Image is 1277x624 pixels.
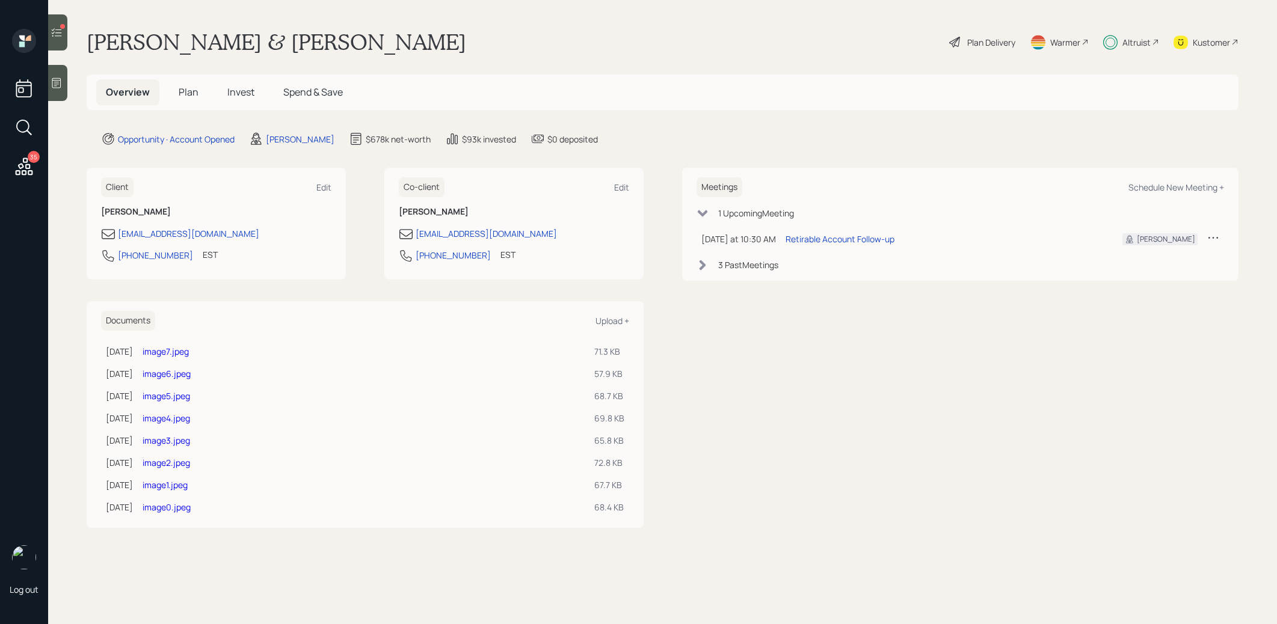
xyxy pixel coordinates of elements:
div: 68.7 KB [594,390,624,402]
div: [DATE] [106,479,133,491]
div: EST [500,248,515,261]
div: [PHONE_NUMBER] [118,249,193,262]
a: image3.jpeg [143,435,190,446]
div: [EMAIL_ADDRESS][DOMAIN_NAME] [118,227,259,240]
div: [DATE] at 10:30 AM [701,233,776,245]
a: image5.jpeg [143,390,190,402]
a: image0.jpeg [143,501,191,513]
div: $93k invested [462,133,516,145]
div: Log out [10,584,38,595]
div: [PHONE_NUMBER] [416,249,491,262]
div: Warmer [1050,36,1080,49]
div: Retirable Account Follow-up [786,233,894,245]
div: 68.4 KB [594,501,624,513]
div: Altruist [1122,36,1151,49]
div: $0 deposited [547,133,598,145]
div: EST [203,248,218,261]
div: Opportunity · Account Opened [118,133,235,145]
div: $678k net-worth [366,133,431,145]
div: [DATE] [106,501,133,513]
h1: [PERSON_NAME] & [PERSON_NAME] [87,29,466,55]
span: Invest [227,85,254,99]
div: 35 [28,151,40,163]
div: 65.8 KB [594,434,624,447]
div: 57.9 KB [594,367,624,380]
a: image2.jpeg [143,457,190,468]
div: 67.7 KB [594,479,624,491]
h6: Co-client [399,177,445,197]
div: 1 Upcoming Meeting [718,207,794,219]
div: Edit [316,182,331,193]
div: 69.8 KB [594,412,624,424]
div: [DATE] [106,367,133,380]
a: image1.jpeg [143,479,188,491]
div: [DATE] [106,412,133,424]
div: [EMAIL_ADDRESS][DOMAIN_NAME] [416,227,557,240]
div: Upload + [595,315,629,326]
div: [DATE] [106,456,133,469]
div: Schedule New Meeting + [1128,182,1224,193]
a: image7.jpeg [143,346,189,357]
h6: [PERSON_NAME] [399,207,629,217]
div: 72.8 KB [594,456,624,469]
a: image6.jpeg [143,368,191,379]
h6: [PERSON_NAME] [101,207,331,217]
div: Plan Delivery [967,36,1015,49]
span: Overview [106,85,150,99]
span: Plan [179,85,198,99]
div: 71.3 KB [594,345,624,358]
a: image4.jpeg [143,412,190,424]
span: Spend & Save [283,85,343,99]
div: [DATE] [106,345,133,358]
div: [DATE] [106,390,133,402]
h6: Documents [101,311,155,331]
div: [PERSON_NAME] [266,133,334,145]
img: treva-nostdahl-headshot.png [12,545,36,569]
div: Kustomer [1193,36,1230,49]
div: [PERSON_NAME] [1137,234,1195,245]
div: [DATE] [106,434,133,447]
div: 3 Past Meeting s [718,258,778,271]
h6: Client [101,177,134,197]
h6: Meetings [697,177,742,197]
div: Edit [614,182,629,193]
